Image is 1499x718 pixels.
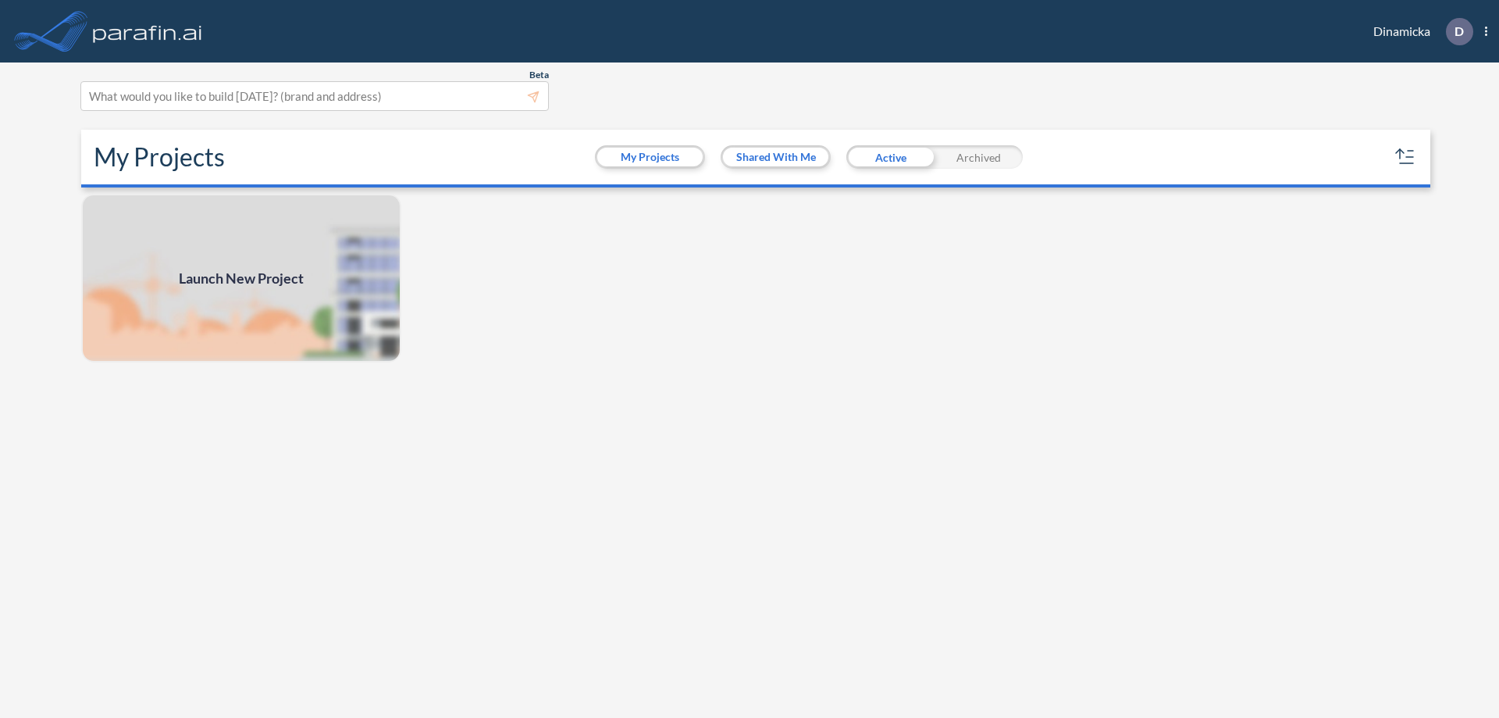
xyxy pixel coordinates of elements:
[529,69,549,81] span: Beta
[597,148,703,166] button: My Projects
[1350,18,1487,45] div: Dinamicka
[81,194,401,363] a: Launch New Project
[90,16,205,47] img: logo
[94,142,225,172] h2: My Projects
[723,148,828,166] button: Shared With Me
[1454,24,1464,38] p: D
[179,268,304,289] span: Launch New Project
[1393,145,1418,170] button: sort
[846,145,935,169] div: Active
[935,145,1023,169] div: Archived
[81,194,401,363] img: add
